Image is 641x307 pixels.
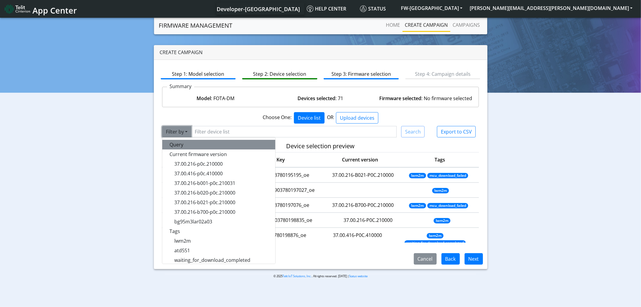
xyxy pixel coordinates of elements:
td: 37.00.216-P0C.210000 [330,213,406,228]
span: 37.00.216-b700-p0c.210000 [174,209,235,215]
a: Telit IoT Solutions, Inc. [282,274,312,278]
span: atd551 [174,247,190,254]
span: 37.00.216-b021-p0c.210000 [174,199,235,206]
a: Your current platform instance [216,3,300,15]
span: lwm2m [409,203,426,208]
h5: Device selection preview [162,143,479,150]
span: waiting_for_download_completed [404,240,466,246]
button: Device list [294,112,325,124]
button: 37.00.416-p0c.410000 [162,169,275,178]
div: Create campaign [154,45,487,60]
span: waiting_for_download_completed [174,257,250,263]
span: lwm2m [432,188,449,193]
a: Campaigns [450,19,482,31]
strong: Firmware selected [379,95,421,102]
td: 350903780197027_oe [248,183,333,198]
span: lwm2m [409,173,426,178]
strong: Model [197,95,211,102]
button: 37.00.216-b700-p0c.210000 [162,207,275,217]
button: FW-[GEOGRAPHIC_DATA] [397,3,466,14]
td: 350903780198876_oe [242,228,322,250]
button: Query [162,140,275,149]
button: Back [441,253,460,265]
span: bg95m3lar02a03 [174,218,212,225]
td: 37.00.216-B021-P0C.210000 [326,168,399,183]
span: Developer-[GEOGRAPHIC_DATA] [217,5,300,13]
span: 37.00.216-b020-p0c.210000 [174,189,235,196]
button: atd551 [162,246,275,255]
button: Filter by [162,126,191,137]
button: Current firmware version [162,149,275,159]
p: Summary [167,83,194,90]
span: Status [360,5,386,12]
img: logo-telit-cinterion-gw-new.png [5,4,30,14]
a: Status website [349,274,368,278]
p: © 2025 . All rights reserved. [DATE] | [165,274,476,278]
td: 350903780198835_oe [246,213,330,228]
td: 37.00.216-B700-P0C.210000 [326,198,399,213]
div: Filter by [162,137,276,264]
a: Help center [304,3,358,15]
button: Next [465,253,483,265]
button: 37.00.216-b021-p0c.210000 [162,198,275,207]
a: App Center [5,2,76,15]
button: Cancel [414,253,437,265]
span: lwm2m [434,218,450,223]
th: Key [242,152,320,167]
button: Upload devices [336,112,378,124]
button: waiting_for_download_completed [162,255,275,265]
a: Step 1: Model selection [161,68,236,79]
span: 37.00.216-b001-p0c.210031 [174,180,235,186]
td: 350903780195195_oe [244,168,326,183]
span: App Center [32,5,77,16]
button: lwm2m [162,236,275,246]
button: 37.00.216-b020-p0c.210000 [162,188,275,198]
a: Home [383,19,402,31]
th: Current version [320,152,400,167]
span: 37.00.216-p0c.210000 [174,161,223,167]
img: status.svg [360,5,367,12]
div: : No firmware selected [373,95,478,102]
span: mcu_download_failed [427,173,468,178]
button: Export to CSV [437,126,476,137]
span: 37.00.416-p0c.410000 [174,170,223,177]
button: 37.00.216-p0c.210000 [162,159,275,169]
div: : FOTA-DM [163,95,268,102]
button: bg95m3lar02a03 [162,217,275,226]
div: : 71 [268,95,373,102]
span: Choose One: [263,114,292,121]
input: Filter device list [191,126,397,137]
span: lwm2m [174,238,191,244]
button: 37.00.216-b001-p0c.210031 [162,178,275,188]
td: 350903780197076_oe [244,198,326,213]
strong: Devices selected [298,95,336,102]
a: Step 2: Device selection [242,68,317,79]
button: Tags [162,226,275,236]
a: Step 3: Firmware selection [324,68,399,79]
img: knowledge.svg [307,5,313,12]
button: [PERSON_NAME][EMAIL_ADDRESS][PERSON_NAME][DOMAIN_NAME] [466,3,636,14]
td: 37.00.416-P0C.410000 [322,228,392,250]
span: Help center [307,5,346,12]
a: Firmware management [159,20,232,32]
a: Create campaign [402,19,450,31]
span: OR [327,114,334,121]
span: lwm2m [427,233,444,238]
span: mcu_download_failed [427,203,468,208]
a: Status [358,3,397,15]
th: Tags [400,152,479,167]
